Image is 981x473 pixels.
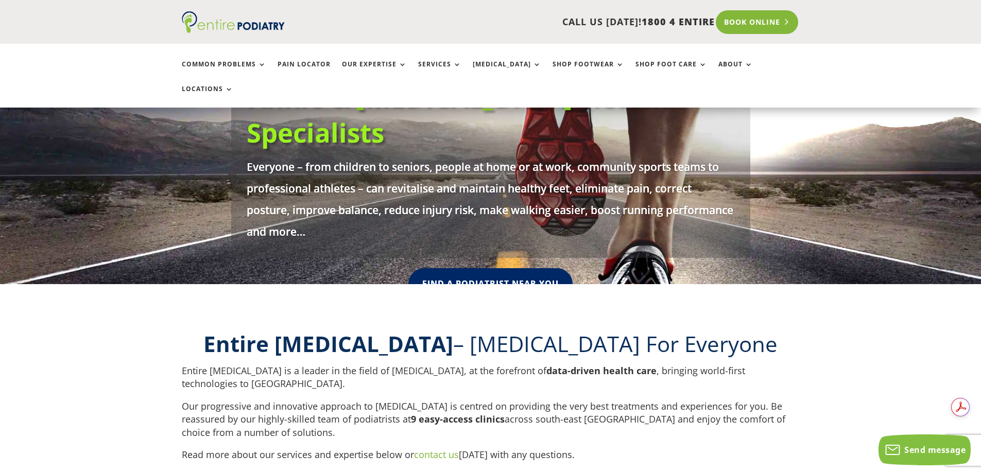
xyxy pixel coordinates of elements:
[418,61,461,83] a: Services
[342,61,407,83] a: Our Expertise
[182,448,800,471] p: Read more about our services and expertise below or [DATE] with any questions.
[635,61,707,83] a: Shop Foot Care
[324,15,715,29] p: CALL US [DATE]!
[408,268,573,300] a: Find A Podiatrist Near You
[716,10,799,34] a: Book Online
[278,61,331,83] a: Pain Locator
[411,413,505,425] strong: 9 easy-access clinics
[642,15,715,28] span: 1800 4 ENTIRE
[553,61,624,83] a: Shop Footwear
[473,61,541,83] a: [MEDICAL_DATA]
[718,61,753,83] a: About
[182,25,285,35] a: Entire Podiatry
[182,364,800,400] p: Entire [MEDICAL_DATA] is a leader in the field of [MEDICAL_DATA], at the forefront of , bringing ...
[414,448,459,461] a: contact us
[182,61,266,83] a: Common Problems
[203,329,453,358] b: Entire [MEDICAL_DATA]
[247,41,697,150] a: South-[GEOGRAPHIC_DATA]'s Foot, Ankle & [MEDICAL_DATA] Health Specialists
[182,400,800,449] p: Our progressive and innovative approach to [MEDICAL_DATA] is centred on providing the very best t...
[247,156,735,242] p: Everyone – from children to seniors, people at home or at work, community sports teams to profess...
[879,434,971,465] button: Send message
[904,444,966,456] span: Send message
[546,364,657,377] strong: data-driven health care
[182,329,800,364] h2: – [MEDICAL_DATA] For Everyone
[182,11,285,33] img: logo (1)
[182,85,233,108] a: Locations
